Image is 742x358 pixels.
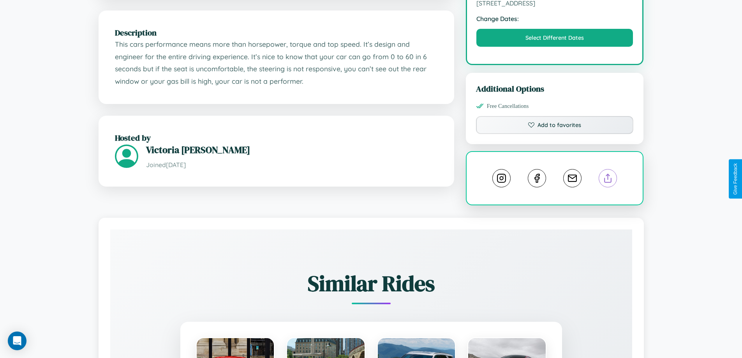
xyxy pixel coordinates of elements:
button: Select Different Dates [476,29,633,47]
h3: Additional Options [476,83,634,94]
button: Add to favorites [476,116,634,134]
div: Give Feedback [733,163,738,195]
div: Open Intercom Messenger [8,332,26,350]
h2: Description [115,27,438,38]
h2: Similar Rides [137,268,605,298]
p: This cars performance means more than horsepower, torque and top speed. It’s design and engineer ... [115,38,438,88]
strong: Change Dates: [476,15,633,23]
h3: Victoria [PERSON_NAME] [146,143,438,156]
p: Joined [DATE] [146,159,438,171]
span: Free Cancellations [487,103,529,109]
h2: Hosted by [115,132,438,143]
